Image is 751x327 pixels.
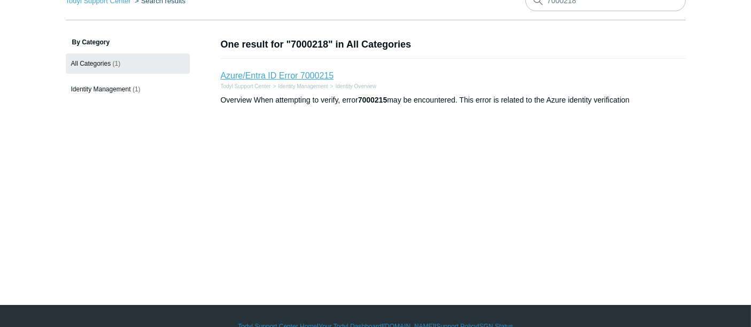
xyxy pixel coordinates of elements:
li: Identity Management [270,82,328,90]
a: Identity Management [278,83,328,89]
a: All Categories (1) [66,53,190,74]
a: Identity Management (1) [66,79,190,99]
li: Todyl Support Center [221,82,271,90]
div: Overview When attempting to verify, error may be encountered. This error is related to the Azure ... [221,95,686,106]
span: Identity Management [71,85,131,93]
span: All Categories [71,60,111,67]
h1: One result for "7000218" in All Categories [221,37,686,52]
a: Todyl Support Center [221,83,271,89]
span: (1) [133,85,141,93]
em: 7000215 [358,96,388,104]
span: (1) [113,60,121,67]
a: Azure/Entra ID Error 7000215 [221,71,334,80]
a: Identity Overview [336,83,377,89]
h3: By Category [66,37,190,47]
li: Identity Overview [328,82,377,90]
